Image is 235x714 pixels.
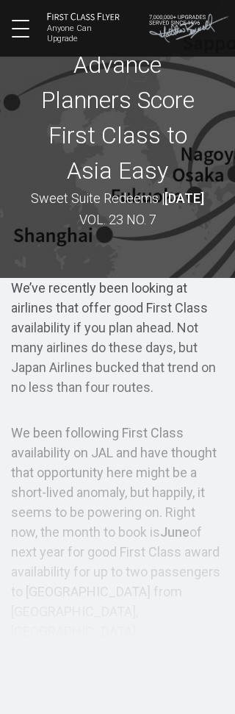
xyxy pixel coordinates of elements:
[47,13,120,21] img: First Class Flyer
[26,47,209,188] h1: Advance Planners Score First Class to Asia Easy
[164,190,204,206] strong: [DATE]
[79,212,156,227] span: Vol. 23 No. 7
[26,188,209,231] div: Sweet Suite Redeems |
[47,13,120,44] a: First Class FlyerAnyone Can Upgrade
[47,24,120,45] small: Anyone Can Upgrade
